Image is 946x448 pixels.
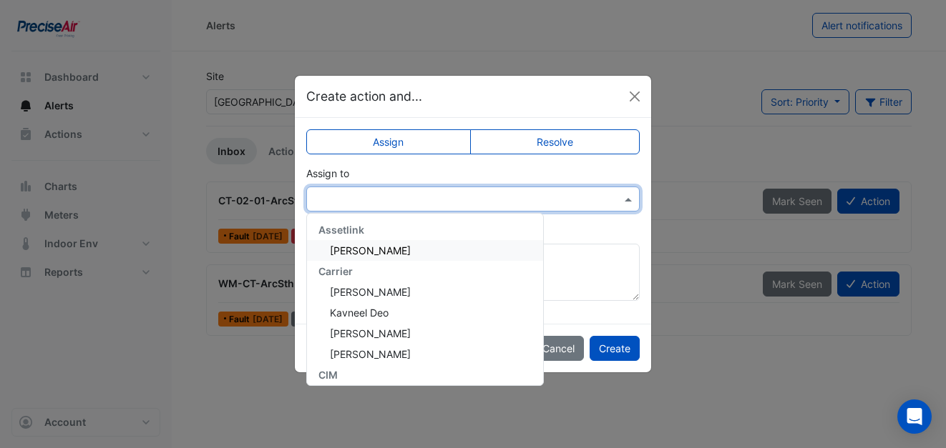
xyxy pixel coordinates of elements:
[470,129,640,154] label: Resolve
[330,327,411,339] span: [PERSON_NAME]
[307,214,543,385] div: Options List
[897,399,932,434] div: Open Intercom Messenger
[330,286,411,298] span: [PERSON_NAME]
[306,129,471,154] label: Assign
[318,265,353,277] span: Carrier
[306,166,349,181] label: Assign to
[590,336,640,361] button: Create
[624,86,645,107] button: Close
[318,224,364,236] span: Assetlink
[330,348,411,360] span: [PERSON_NAME]
[306,87,422,106] h5: Create action and...
[318,369,338,381] span: CIM
[330,244,411,257] span: [PERSON_NAME]
[533,336,584,361] button: Cancel
[330,307,389,319] span: Kavneel Deo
